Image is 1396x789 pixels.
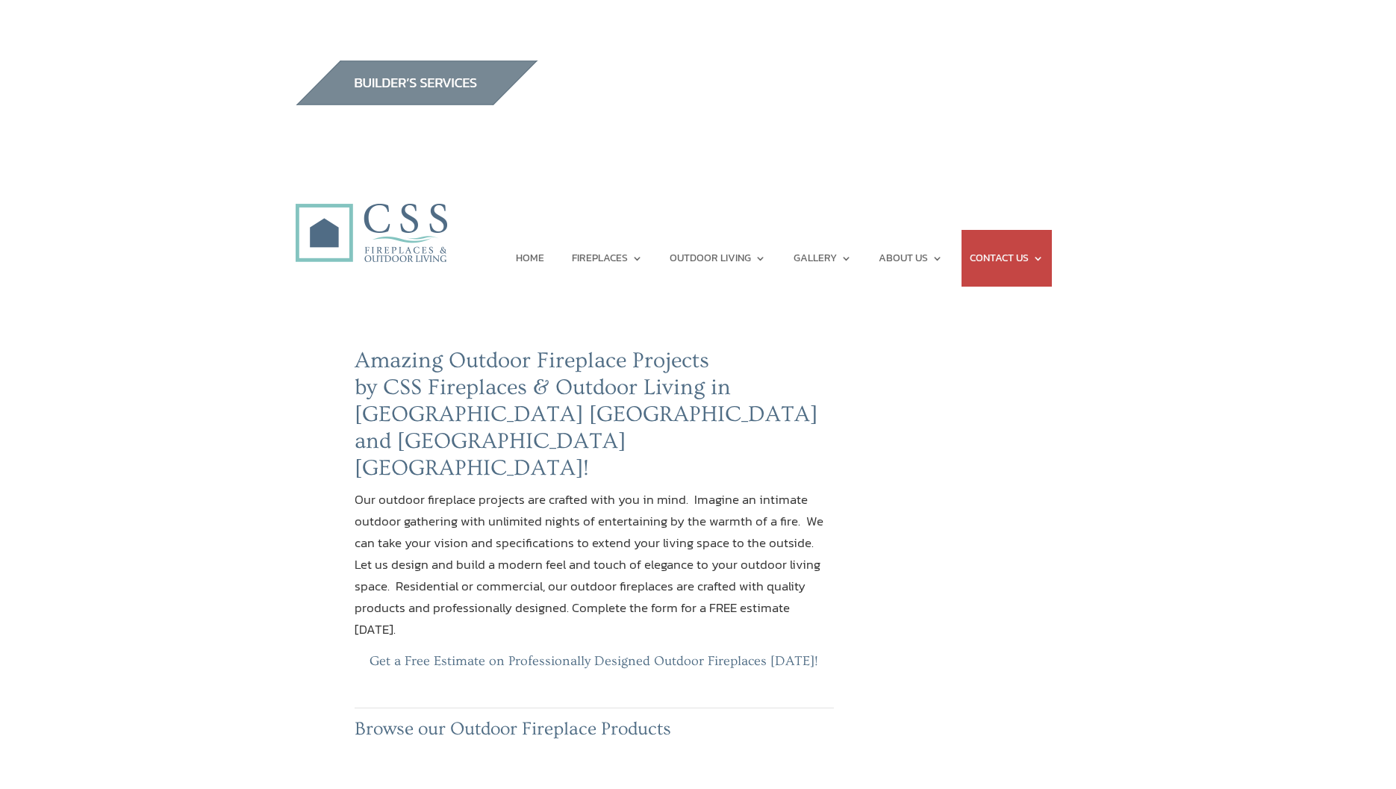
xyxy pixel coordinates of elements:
h2: Amazing Outdoor Fireplace Projects by CSS Fireplaces & Outdoor Living in [GEOGRAPHIC_DATA] [GEOGR... [355,347,834,489]
a: FIREPLACES [572,230,643,287]
img: builders_btn [295,60,538,105]
a: GALLERY [794,230,852,287]
a: OUTDOOR LIVING [670,230,766,287]
a: builder services construction supply [295,91,538,110]
p: Our outdoor fireplace projects are crafted with you in mind. Imagine an intimate outdoor gatherin... [355,489,834,652]
a: ABOUT US [879,230,943,287]
a: HOME [516,230,544,287]
h5: Get a Free Estimate on Professionally Designed Outdoor Fireplaces [DATE]! [355,653,834,677]
a: CONTACT US [970,230,1044,287]
h3: Browse our Outdoor Fireplace Products [355,718,834,748]
img: CSS Fireplaces & Outdoor Living (Formerly Construction Solutions & Supply)- Jacksonville Ormond B... [295,162,447,270]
